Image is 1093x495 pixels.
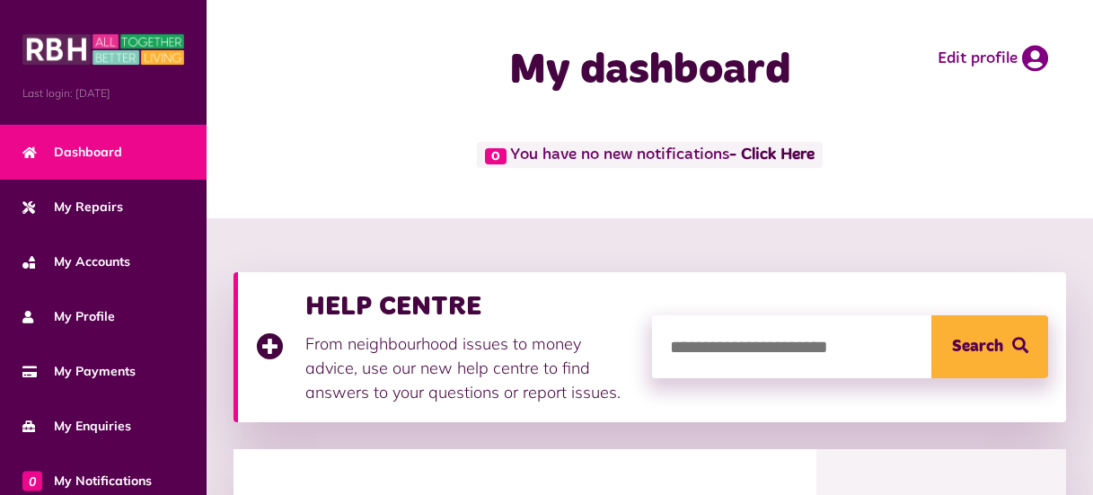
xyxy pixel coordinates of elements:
h3: HELP CENTRE [305,290,634,323]
span: My Profile [22,307,115,326]
span: My Notifications [22,472,152,491]
span: 0 [485,148,507,164]
span: 0 [22,471,42,491]
span: Last login: [DATE] [22,85,184,102]
h1: My dashboard [446,45,854,97]
span: My Payments [22,362,136,381]
span: Dashboard [22,143,122,162]
img: MyRBH [22,31,184,67]
button: Search [931,315,1048,378]
span: My Accounts [22,252,130,271]
span: Search [952,315,1003,378]
a: Edit profile [938,45,1048,72]
p: From neighbourhood issues to money advice, use our new help centre to find answers to your questi... [305,331,634,404]
span: My Enquiries [22,417,131,436]
span: You have no new notifications [477,142,823,168]
span: My Repairs [22,198,123,217]
a: - Click Here [729,147,815,164]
